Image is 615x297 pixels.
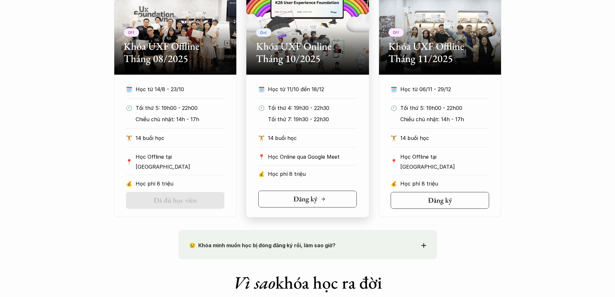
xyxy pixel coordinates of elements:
p: 📍 [126,159,132,165]
p: 14 buổi học [400,133,489,143]
em: Vì sao [233,271,275,294]
p: Onl [260,30,267,35]
p: Off [393,30,399,35]
h2: Khóa UXF Online Tháng 10/2025 [256,40,359,65]
h5: Đã đủ học viên [154,196,197,205]
p: 🗓️ [391,84,397,94]
a: Đăng ký [258,191,357,207]
p: 💰 [126,179,132,188]
p: Tối thứ 5: 19h00 - 22h00 [136,103,224,113]
p: Học từ 11/10 đến 18/12 [268,84,345,94]
p: Học Offline tại [GEOGRAPHIC_DATA] [136,152,224,172]
p: 🗓️ [126,84,132,94]
p: 💰 [391,179,397,188]
p: 🕙 [391,103,397,113]
h2: Khóa UXF Offline Tháng 08/2025 [124,40,227,65]
p: 💰 [258,169,265,179]
p: Tối thứ 4: 19h30 - 22h30 [268,103,357,113]
p: Chiều chủ nhật: 14h - 17h [400,114,489,124]
p: Tối thứ 7: 19h30 - 22h30 [268,114,357,124]
p: 🏋️ [126,133,132,143]
p: Chiều chủ nhật: 14h - 17h [136,114,224,124]
p: 🕙 [126,103,132,113]
p: Học phí 8 triệu [136,179,224,188]
p: 📍 [258,154,265,160]
p: Học Online qua Google Meet [268,152,357,162]
p: 14 buổi học [268,133,357,143]
h2: Khóa UXF Offline Tháng 11/2025 [388,40,492,65]
p: Học từ 06/11 - 29/12 [400,84,477,94]
p: 🕙 [258,103,265,113]
p: 14 buổi học [136,133,224,143]
p: Học từ 14/8 - 23/10 [136,84,212,94]
p: Học phí 8 triệu [400,179,489,188]
p: Học phí 8 triệu [268,169,357,179]
p: 📍 [391,159,397,165]
p: 🏋️ [391,133,397,143]
h5: Đăng ký [428,196,452,205]
a: Đăng ký [391,192,489,209]
p: Off [128,30,135,35]
p: 🏋️ [258,133,265,143]
p: Học Offline tại [GEOGRAPHIC_DATA] [400,152,489,172]
p: 🗓️ [258,84,265,94]
h1: khóa học ra đời [179,272,437,293]
strong: 😢 Khóa mình muốn học bị đóng đăng ký rồi, làm sao giờ? [189,242,335,249]
p: Tối thứ 5: 19h00 - 22h00 [400,103,489,113]
h5: Đăng ký [293,195,317,203]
